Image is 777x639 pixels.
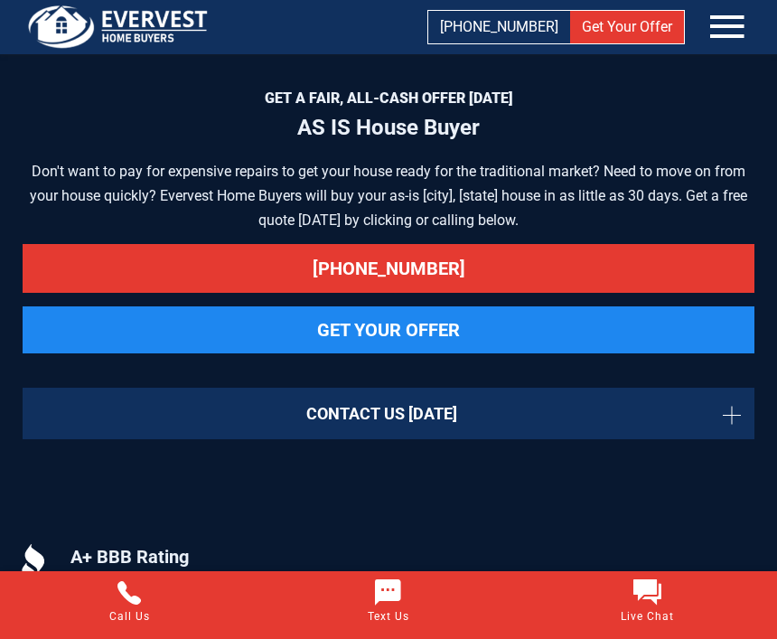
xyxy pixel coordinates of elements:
h1: AS IS House Buyer [23,116,754,141]
a: Text Us [259,571,519,630]
a: Live Chat [518,571,777,630]
span: Text Us [264,611,514,622]
a: [PHONE_NUMBER] [428,11,570,43]
a: Contact Us [DATE] [23,388,754,439]
span: Call Us [5,611,255,622]
a: [PHONE_NUMBER] [23,244,754,293]
span: Live Chat [522,611,772,622]
p: Don't want to pay for expensive repairs to get your house ready for the traditional market? Need ... [23,159,754,233]
a: Get Your Offer [23,306,754,353]
span: [PHONE_NUMBER] [440,18,558,35]
p: Get a Fair, All-Cash Offer [DATE] [23,90,754,107]
img: logo.png [23,5,214,50]
a: Get Your Offer [570,11,684,43]
span: [PHONE_NUMBER] [313,258,465,279]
